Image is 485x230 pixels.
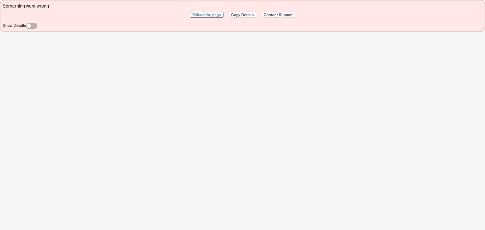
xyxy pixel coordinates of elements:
[190,12,224,18] button: Reload the page
[3,3,482,9] div: Something went wrong
[3,23,26,28] label: Show Details
[231,12,254,17] span: Copy Details
[264,12,293,17] span: Contact Support
[192,12,221,17] span: Reload the page
[261,12,295,18] button: Contact Support
[229,12,256,18] button: Copy Details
